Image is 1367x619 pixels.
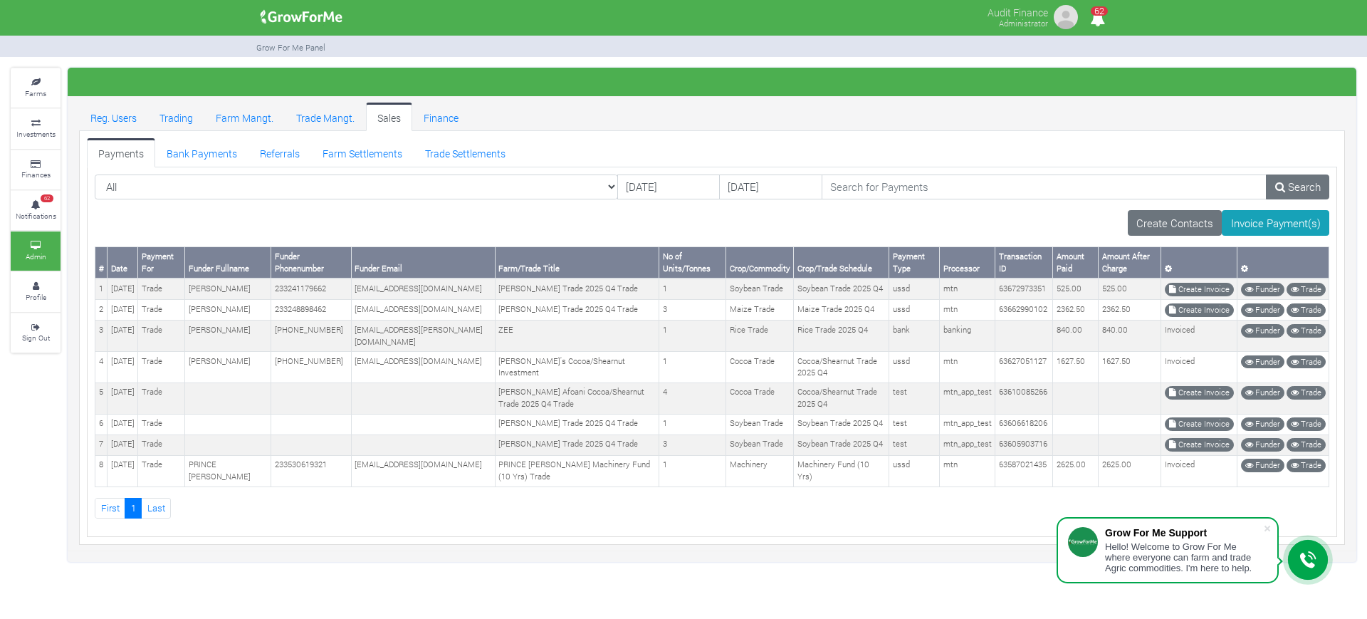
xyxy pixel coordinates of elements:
td: [PERSON_NAME] Trade 2025 Q4 Trade [495,300,659,321]
td: [EMAIL_ADDRESS][DOMAIN_NAME] [351,455,495,487]
a: First [95,498,125,519]
td: Cocoa/Shearnut Trade 2025 Q4 [794,383,889,414]
a: Farm Settlements [311,138,414,167]
a: Create Invoice [1165,438,1234,452]
a: Funder [1241,417,1284,431]
td: [PERSON_NAME] Afoani Cocoa/Shearnut Trade 2025 Q4 Trade [495,383,659,414]
th: Date [108,247,138,279]
a: Trade Settlements [414,138,517,167]
td: Maize Trade 2025 Q4 [794,300,889,321]
th: No of Units/Tonnes [659,247,726,279]
th: # [95,247,108,279]
td: 8 [95,455,108,487]
td: ussd [889,455,940,487]
a: 62 [1084,14,1111,27]
td: 525.00 [1053,279,1099,299]
td: [PERSON_NAME] Trade 2025 Q4 Trade [495,435,659,455]
td: 63606618206 [995,414,1053,435]
td: 2 [95,300,108,321]
td: mtn_app_test [940,414,995,435]
small: Finances [21,170,51,180]
a: Trade [1287,303,1326,317]
td: Invoiced [1161,321,1237,352]
a: Trade [1287,324,1326,338]
a: Invoice Payment(s) [1222,210,1329,236]
input: Search for Payments [822,175,1267,200]
td: Machinery Fund (10 Yrs) [794,455,889,487]
td: [DATE] [108,279,138,299]
a: Finance [412,103,470,131]
td: Soybean Trade [726,414,794,435]
td: Soybean Trade 2025 Q4 [794,279,889,299]
td: [PHONE_NUMBER] [271,321,351,352]
td: 2625.00 [1099,455,1161,487]
td: Trade [138,455,185,487]
td: Cocoa Trade [726,383,794,414]
td: 3 [659,435,726,455]
td: Trade [138,300,185,321]
th: Transaction ID [995,247,1053,279]
a: Funder [1241,324,1284,338]
th: Farm/Trade Title [495,247,659,279]
td: PRINCE [PERSON_NAME] [185,455,271,487]
a: Funder [1241,438,1284,452]
td: [DATE] [108,383,138,414]
th: Payment Type [889,247,940,279]
td: 525.00 [1099,279,1161,299]
td: [PERSON_NAME] Trade 2025 Q4 Trade [495,279,659,299]
td: Soybean Trade 2025 Q4 [794,414,889,435]
td: [PERSON_NAME] [185,321,271,352]
td: 4 [659,383,726,414]
td: Maize Trade [726,300,794,321]
span: 62 [1091,6,1108,16]
td: 2362.50 [1053,300,1099,321]
td: [EMAIL_ADDRESS][PERSON_NAME][DOMAIN_NAME] [351,321,495,352]
td: [PERSON_NAME] [185,352,271,383]
small: Profile [26,292,46,302]
img: growforme image [1052,3,1080,31]
th: Payment For [138,247,185,279]
td: [DATE] [108,435,138,455]
td: 840.00 [1099,321,1161,352]
td: test [889,383,940,414]
a: Admin [11,232,61,271]
td: 233248898462 [271,300,351,321]
a: Farm Mangt. [204,103,285,131]
a: Investments [11,109,61,148]
td: test [889,414,940,435]
td: 2362.50 [1099,300,1161,321]
img: growforme image [256,3,347,31]
td: Soybean Trade [726,279,794,299]
a: Create Invoice [1165,386,1234,400]
a: Trade [1287,438,1326,452]
a: Trade [1287,417,1326,431]
td: Rice Trade 2025 Q4 [794,321,889,352]
td: Trade [138,435,185,455]
td: [PHONE_NUMBER] [271,352,351,383]
a: Create Invoice [1165,283,1234,296]
a: Payments [87,138,155,167]
td: Rice Trade [726,321,794,352]
td: 1 [659,352,726,383]
a: Reg. Users [79,103,148,131]
a: Funder [1241,303,1284,317]
td: 1 [659,321,726,352]
a: Farms [11,68,61,108]
td: banking [940,321,995,352]
small: Administrator [999,18,1048,28]
td: [PERSON_NAME] [185,279,271,299]
a: Profile [11,272,61,311]
small: Investments [16,129,56,139]
div: Grow For Me Support [1105,527,1263,539]
a: Create Invoice [1165,303,1234,317]
td: 233530619321 [271,455,351,487]
td: Trade [138,279,185,299]
small: Grow For Me Panel [256,42,325,53]
div: Hello! Welcome to Grow For Me where everyone can farm and trade Agric commodities. I'm here to help. [1105,541,1263,573]
td: [EMAIL_ADDRESS][DOMAIN_NAME] [351,352,495,383]
td: 3 [659,300,726,321]
td: 63587021435 [995,455,1053,487]
td: mtn [940,279,995,299]
td: Invoiced [1161,455,1237,487]
a: Create Invoice [1165,417,1234,431]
